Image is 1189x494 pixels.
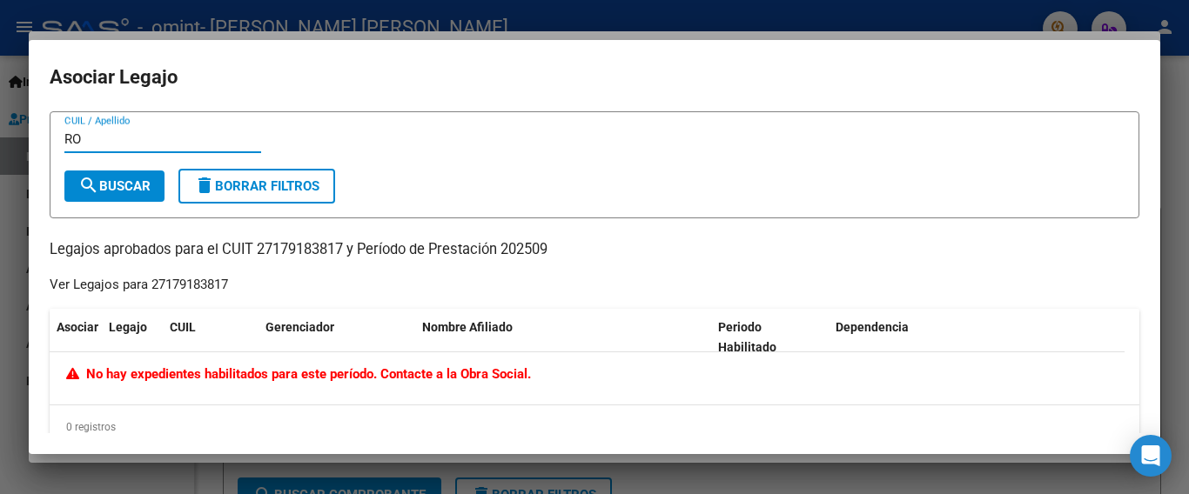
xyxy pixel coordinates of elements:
[829,309,1125,366] datatable-header-cell: Dependencia
[265,320,334,334] span: Gerenciador
[415,309,711,366] datatable-header-cell: Nombre Afiliado
[836,320,909,334] span: Dependencia
[1130,435,1172,477] div: Open Intercom Messenger
[57,320,98,334] span: Asociar
[109,320,147,334] span: Legajo
[78,175,99,196] mat-icon: search
[194,178,319,194] span: Borrar Filtros
[50,405,1139,449] div: 0 registros
[50,61,1139,94] h2: Asociar Legajo
[178,169,335,204] button: Borrar Filtros
[711,309,829,366] datatable-header-cell: Periodo Habilitado
[259,309,415,366] datatable-header-cell: Gerenciador
[64,170,165,202] button: Buscar
[163,309,259,366] datatable-header-cell: CUIL
[102,309,163,366] datatable-header-cell: Legajo
[50,275,228,295] div: Ver Legajos para 27179183817
[66,366,531,382] span: No hay expedientes habilitados para este período. Contacte a la Obra Social.
[170,320,196,334] span: CUIL
[194,175,215,196] mat-icon: delete
[78,178,151,194] span: Buscar
[50,309,102,366] datatable-header-cell: Asociar
[718,320,776,354] span: Periodo Habilitado
[422,320,513,334] span: Nombre Afiliado
[50,239,1139,261] p: Legajos aprobados para el CUIT 27179183817 y Período de Prestación 202509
